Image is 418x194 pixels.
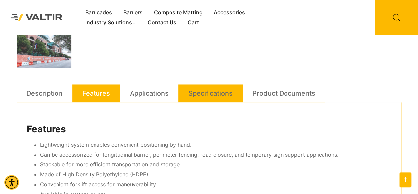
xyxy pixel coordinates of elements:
a: Applications [130,84,169,102]
a: Description [26,84,62,102]
a: Contact Us [142,18,182,28]
h2: Features [27,124,391,135]
li: Can be accessorized for longitudinal barrier, perimeter fencing, road closure, and temporary sign... [40,150,391,160]
a: Specifications [188,84,233,102]
a: Accessories [208,8,250,18]
a: Cart [182,18,205,28]
li: Lightweight system enables convenient positioning by hand. [40,140,391,150]
div: Accessibility Menu [4,175,19,190]
a: Composite Matting [148,8,208,18]
img: A view of Minute Maid Park with a barrier displaying "Houston Astros" and a Texas flag, surrounde... [17,31,71,68]
a: Barriers [118,8,148,18]
li: Convenient forklift access for maneuverability. [40,180,391,190]
a: Product Documents [252,84,315,102]
a: Features [82,84,110,102]
a: Open this option [399,172,411,187]
a: Barricades [80,8,118,18]
li: Made of High Density Polyethylene (HDPE). [40,170,391,180]
img: Valtir Rentals [5,9,68,27]
li: Stackable for more efficient transportation and storage. [40,160,391,170]
a: Industry Solutions [80,18,142,28]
